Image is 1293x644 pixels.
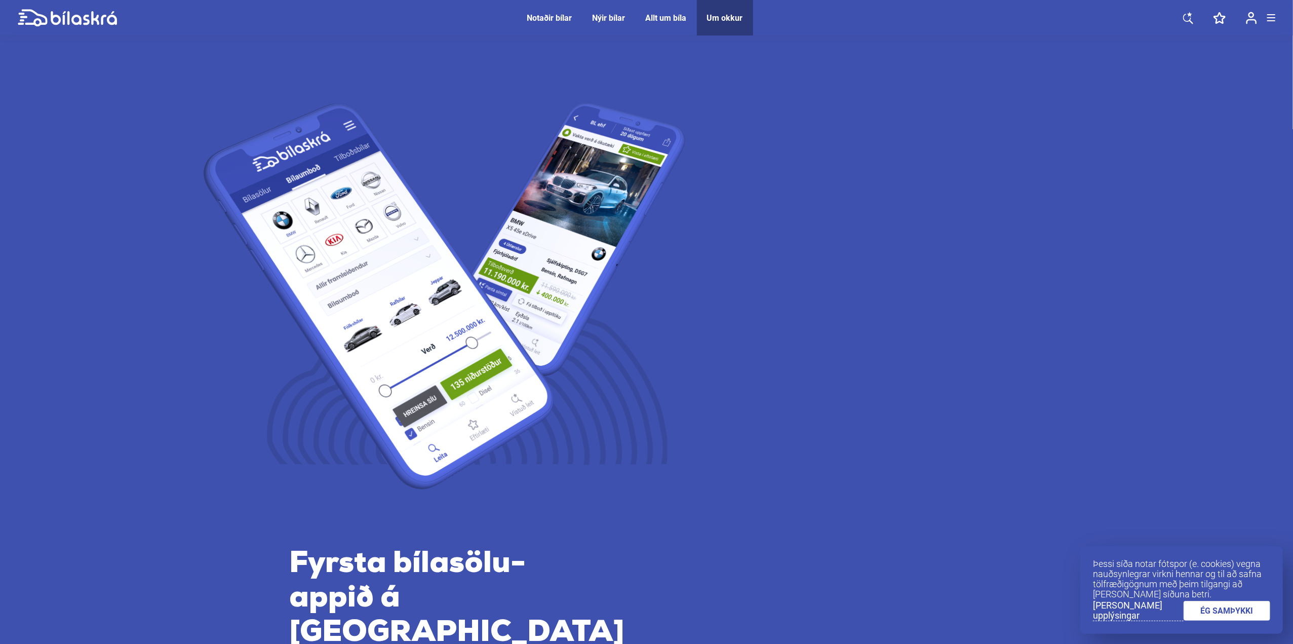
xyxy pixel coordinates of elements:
a: ÉG SAMÞYKKI [1184,601,1271,621]
img: user-login.svg [1246,12,1257,24]
a: Um okkur [707,13,743,23]
a: Nýir bílar [593,13,625,23]
a: Notaðir bílar [527,13,572,23]
p: Þessi síða notar fótspor (e. cookies) vegna nauðsynlegrar virkni hennar og til að safna tölfræðig... [1093,559,1270,599]
a: [PERSON_NAME] upplýsingar [1093,600,1184,621]
a: Allt um bíla [646,13,687,23]
img: phones [158,43,805,638]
